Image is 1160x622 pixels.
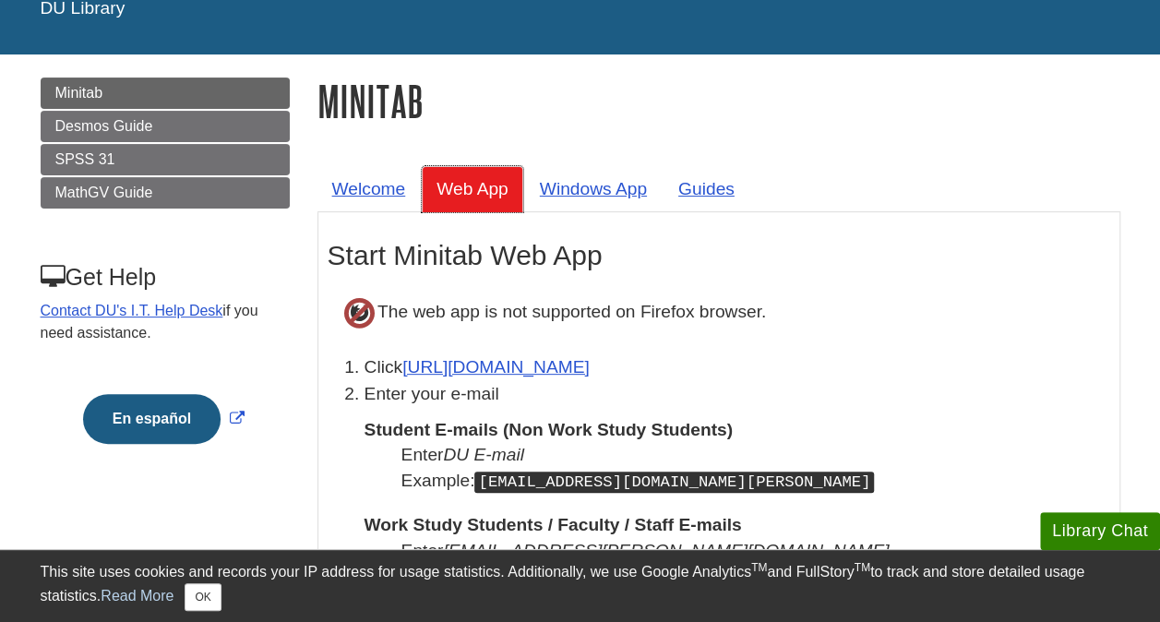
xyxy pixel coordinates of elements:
a: MathGV Guide [41,177,290,209]
a: Web App [422,166,523,211]
a: Read More [101,588,173,604]
i: DU E-mail [443,445,523,464]
dt: Student E-mails (Non Work Study Students) [365,417,1110,442]
span: Desmos Guide [55,118,153,134]
a: Windows App [525,166,662,211]
div: Guide Page Menu [41,78,290,475]
a: Link opens in new window [78,411,249,426]
a: Desmos Guide [41,111,290,142]
sup: TM [855,561,870,574]
i: [EMAIL_ADDRESS][PERSON_NAME][DOMAIN_NAME] [443,541,889,560]
p: Enter your e-mail [365,381,1110,408]
div: This site uses cookies and records your IP address for usage statistics. Additionally, we use Goo... [41,561,1120,611]
a: SPSS 31 [41,144,290,175]
span: SPSS 31 [55,151,115,167]
h1: Minitab [317,78,1120,125]
h3: Get Help [41,264,288,291]
a: Welcome [317,166,421,211]
button: En español [83,394,221,444]
dd: Enter Example: [401,538,1110,616]
dt: Work Study Students / Faculty / Staff E-mails [365,512,1110,537]
dd: Enter Example: [401,442,1110,494]
h2: Start Minitab Web App [328,240,1110,271]
kbd: [EMAIL_ADDRESS][DOMAIN_NAME][PERSON_NAME] [474,472,874,493]
button: Close [185,583,221,611]
sup: TM [751,561,767,574]
span: Minitab [55,85,103,101]
button: Library Chat [1040,512,1160,550]
a: Guides [664,166,749,211]
p: The web app is not supported on Firefox browser. [328,281,1110,345]
a: [URL][DOMAIN_NAME] [402,357,590,377]
li: Click [365,354,1110,381]
a: Minitab [41,78,290,109]
p: if you need assistance. [41,300,288,344]
a: Contact DU's I.T. Help Desk [41,303,223,318]
span: MathGV Guide [55,185,153,200]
